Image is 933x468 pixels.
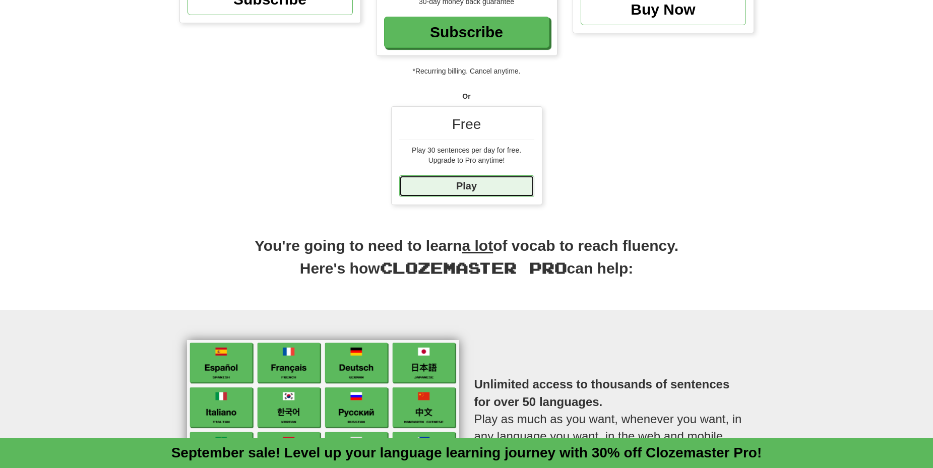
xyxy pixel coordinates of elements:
u: a lot [462,237,493,254]
a: Play [399,175,534,197]
div: Play 30 sentences per day for free. [399,145,534,155]
strong: Or [462,92,470,100]
h2: You're going to need to learn of vocab to reach fluency. Here's how can help: [179,235,754,290]
span: Clozemaster Pro [380,258,567,277]
div: Upgrade to Pro anytime! [399,155,534,165]
div: Free [399,114,534,140]
a: Subscribe [384,17,549,48]
a: September sale! Level up your language learning journey with 30% off Clozemaster Pro! [171,445,762,460]
strong: Unlimited access to thousands of sentences for over 50 languages. [474,377,730,408]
